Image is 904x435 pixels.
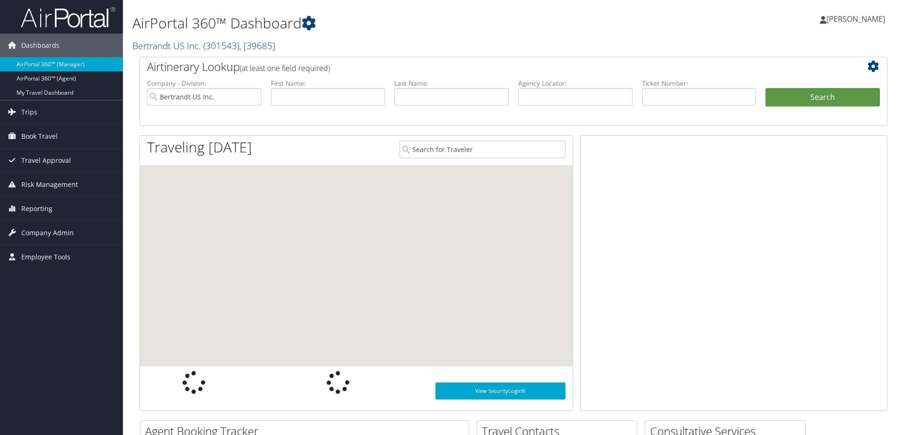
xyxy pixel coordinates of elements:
[21,197,52,221] span: Reporting
[21,100,37,124] span: Trips
[271,79,385,88] label: First Name:
[21,173,78,196] span: Risk Management
[21,34,60,57] span: Dashboards
[239,39,275,52] span: , [ 39685 ]
[394,79,509,88] label: Last Name:
[147,79,261,88] label: Company - Division:
[21,221,74,245] span: Company Admin
[21,6,115,28] img: airportal-logo.png
[21,124,58,148] span: Book Travel
[400,141,565,158] input: Search for Traveler
[203,39,239,52] span: ( 301543 )
[240,63,330,73] span: (at least one field required)
[147,137,252,157] h1: Traveling [DATE]
[147,59,817,75] h2: Airtinerary Lookup
[826,14,885,24] span: [PERSON_NAME]
[435,382,565,399] a: View SecurityLogic®
[518,79,633,88] label: Agency Locator:
[132,13,641,33] h1: AirPortal 360™ Dashboard
[820,5,895,33] a: [PERSON_NAME]
[132,39,275,52] a: Bertrandt US Inc.
[642,79,756,88] label: Ticket Number:
[21,245,70,269] span: Employee Tools
[765,88,880,107] button: Search
[21,149,71,172] span: Travel Approval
